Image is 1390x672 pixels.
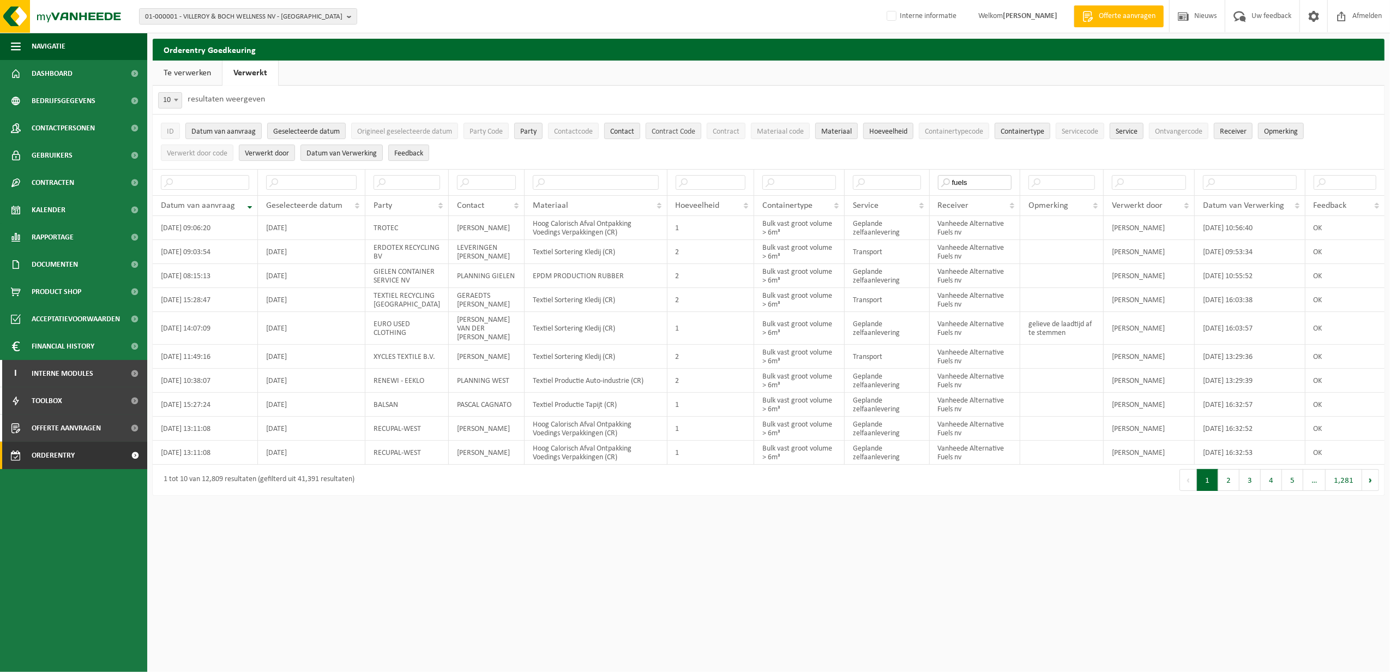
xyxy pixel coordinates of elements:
[32,169,74,196] span: Contracten
[32,87,95,115] span: Bedrijfsgegevens
[188,95,265,104] label: resultaten weergeven
[365,264,449,288] td: GIELEN CONTAINER SERVICE NV
[754,312,845,345] td: Bulk vast groot volume > 6m³
[1180,469,1197,491] button: Previous
[667,216,754,240] td: 1
[1218,469,1239,491] button: 2
[365,393,449,417] td: BALSAN
[32,415,101,442] span: Offerte aanvragen
[470,128,503,136] span: Party Code
[548,123,599,139] button: ContactcodeContactcode: Activate to sort
[1362,469,1379,491] button: Next
[930,369,1020,393] td: Vanheede Alternative Fuels nv
[754,441,845,465] td: Bulk vast groot volume > 6m³
[394,149,423,158] span: Feedback
[145,9,342,25] span: 01-000001 - VILLEROY & BOCH WELLNESS NV - [GEOGRAPHIC_DATA]
[1116,128,1138,136] span: Service
[449,312,525,345] td: [PERSON_NAME] VAN DER [PERSON_NAME]
[153,441,258,465] td: [DATE] 13:11:08
[667,369,754,393] td: 2
[273,128,340,136] span: Geselecteerde datum
[1104,345,1195,369] td: [PERSON_NAME]
[365,417,449,441] td: RECUPAL-WEST
[32,387,62,415] span: Toolbox
[845,417,929,441] td: Geplande zelfaanlevering
[457,201,484,210] span: Contact
[449,369,525,393] td: PLANNING WEST
[161,201,235,210] span: Datum van aanvraag
[930,240,1020,264] td: Vanheede Alternative Fuels nv
[32,115,95,142] span: Contactpersonen
[1195,216,1305,240] td: [DATE] 10:56:40
[754,345,845,369] td: Bulk vast groot volume > 6m³
[884,8,956,25] label: Interne informatie
[258,240,365,264] td: [DATE]
[158,470,354,490] div: 1 tot 10 van 12,809 resultaten (gefilterd uit 41,391 resultaten)
[1096,11,1158,22] span: Offerte aanvragen
[845,264,929,288] td: Geplande zelfaanlevering
[1305,441,1385,465] td: OK
[713,128,739,136] span: Contract
[1104,312,1195,345] td: [PERSON_NAME]
[869,128,907,136] span: Hoeveelheid
[1264,128,1298,136] span: Opmerking
[754,417,845,441] td: Bulk vast groot volume > 6m³
[449,345,525,369] td: [PERSON_NAME]
[1214,123,1253,139] button: ReceiverReceiver: Activate to sort
[306,149,377,158] span: Datum van Verwerking
[1195,369,1305,393] td: [DATE] 13:29:39
[258,288,365,312] td: [DATE]
[919,123,989,139] button: ContainertypecodeContainertypecode: Activate to sort
[158,92,182,109] span: 10
[1305,288,1385,312] td: OK
[707,123,745,139] button: ContractContract: Activate to sort
[863,123,913,139] button: HoeveelheidHoeveelheid: Activate to sort
[153,288,258,312] td: [DATE] 15:28:47
[153,369,258,393] td: [DATE] 10:38:07
[258,264,365,288] td: [DATE]
[1305,216,1385,240] td: OK
[32,251,78,278] span: Documenten
[525,345,667,369] td: Textiel Sortering Kledij (CR)
[525,288,667,312] td: Textiel Sortering Kledij (CR)
[1104,393,1195,417] td: [PERSON_NAME]
[1305,393,1385,417] td: OK
[930,312,1020,345] td: Vanheede Alternative Fuels nv
[191,128,256,136] span: Datum van aanvraag
[845,441,929,465] td: Geplande zelfaanlevering
[365,369,449,393] td: RENEWI - EEKLO
[652,128,695,136] span: Contract Code
[1326,469,1362,491] button: 1,281
[757,128,804,136] span: Materiaal code
[153,393,258,417] td: [DATE] 15:27:24
[32,278,81,305] span: Product Shop
[1104,240,1195,264] td: [PERSON_NAME]
[525,393,667,417] td: Textiel Productie Tapijt (CR)
[1149,123,1208,139] button: OntvangercodeOntvangercode: Activate to sort
[1303,469,1326,491] span: …
[11,360,21,387] span: I
[374,201,392,210] span: Party
[32,60,73,87] span: Dashboard
[754,288,845,312] td: Bulk vast groot volume > 6m³
[667,288,754,312] td: 2
[930,417,1020,441] td: Vanheede Alternative Fuels nv
[646,123,701,139] button: Contract CodeContract Code: Activate to sort
[1112,201,1163,210] span: Verwerkt door
[667,417,754,441] td: 1
[365,288,449,312] td: TEXTIEL RECYCLING [GEOGRAPHIC_DATA]
[153,417,258,441] td: [DATE] 13:11:08
[258,369,365,393] td: [DATE]
[754,369,845,393] td: Bulk vast groot volume > 6m³
[258,417,365,441] td: [DATE]
[845,393,929,417] td: Geplande zelfaanlevering
[258,393,365,417] td: [DATE]
[754,264,845,288] td: Bulk vast groot volume > 6m³
[610,128,634,136] span: Contact
[930,264,1020,288] td: Vanheede Alternative Fuels nv
[365,441,449,465] td: RECUPAL-WEST
[1104,441,1195,465] td: [PERSON_NAME]
[449,240,525,264] td: LEVERINGEN [PERSON_NAME]
[1305,345,1385,369] td: OK
[153,345,258,369] td: [DATE] 11:49:16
